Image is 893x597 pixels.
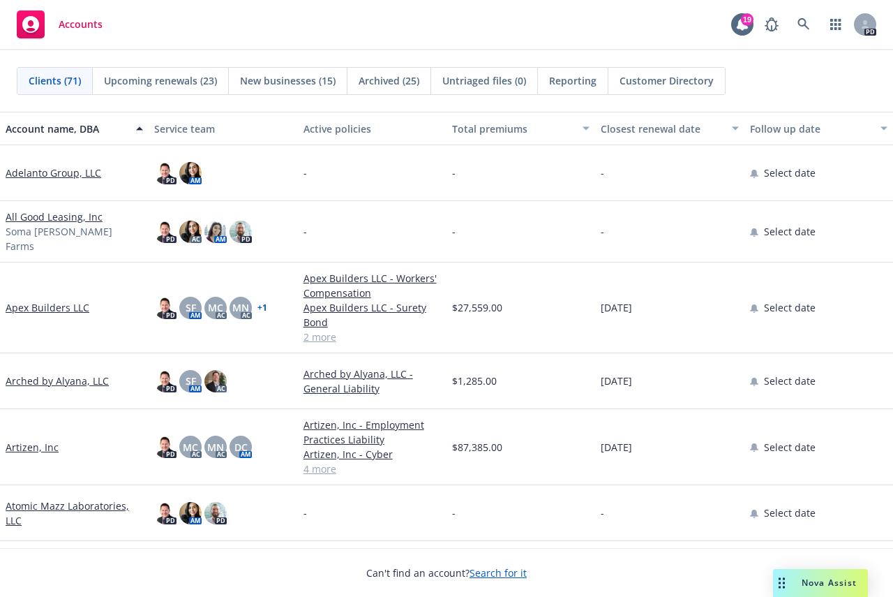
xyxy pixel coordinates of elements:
img: photo [154,436,177,458]
span: New businesses (15) [240,73,336,88]
img: photo [154,502,177,524]
a: Search for it [470,566,527,580]
div: Follow up date [750,121,872,136]
span: SF [186,300,196,315]
a: Report a Bug [758,10,786,38]
img: photo [154,162,177,184]
span: Accounts [59,19,103,30]
a: Artizen, Inc - Employment Practices Liability [303,418,441,447]
a: Arched by Alyana, LLC [6,374,109,388]
img: photo [154,221,177,243]
span: [DATE] [601,440,632,455]
span: Can't find an account? [366,566,527,580]
img: photo [154,370,177,392]
span: Customer Directory [620,73,714,88]
span: [DATE] [601,300,632,315]
button: Active policies [298,112,446,145]
span: - [303,165,307,180]
div: Drag to move [773,569,790,597]
img: photo [230,221,252,243]
span: $27,559.00 [452,300,502,315]
span: - [452,506,456,520]
div: Active policies [303,121,441,136]
span: Soma [PERSON_NAME] Farms [6,224,143,253]
button: Nova Assist [773,569,868,597]
span: - [303,224,307,239]
span: SF [186,374,196,388]
span: MN [207,440,224,455]
img: photo [204,370,227,392]
span: [DATE] [601,374,632,388]
span: MN [232,300,249,315]
span: DC [234,440,248,455]
a: Apex Builders LLC - Surety Bond [303,300,441,330]
span: MC [208,300,223,315]
img: photo [179,221,202,243]
span: Clients (71) [29,73,81,88]
img: photo [204,502,227,524]
div: Service team [154,121,292,136]
img: photo [179,162,202,184]
a: Apex Builders LLC - Workers' Compensation [303,271,441,300]
a: Apex Builders LLC [6,300,89,315]
a: Adelanto Group, LLC [6,165,101,180]
a: Accounts [11,5,108,44]
span: $1,285.00 [452,374,497,388]
div: 19 [741,13,753,26]
span: - [601,506,604,520]
a: Atomic Mazz Laboratories, LLC [6,499,143,528]
a: Switch app [822,10,850,38]
a: All Good Leasing, Inc [6,209,103,224]
div: Closest renewal date [601,121,723,136]
span: Upcoming renewals (23) [104,73,217,88]
img: photo [154,297,177,319]
span: $87,385.00 [452,440,502,455]
a: + 1 [257,304,267,312]
button: Closest renewal date [595,112,744,145]
a: Search [790,10,818,38]
span: - [452,165,456,180]
span: Reporting [549,73,596,88]
img: photo [179,502,202,524]
span: Select date [764,224,816,239]
span: Select date [764,374,816,388]
span: Untriaged files (0) [442,73,526,88]
span: - [601,224,604,239]
a: Artizen, Inc - Cyber [303,447,441,462]
button: Total premiums [446,112,595,145]
span: Select date [764,300,816,315]
span: Select date [764,165,816,180]
div: Total premiums [452,121,574,136]
span: Select date [764,506,816,520]
a: Arched by Alyana, LLC - General Liability [303,367,441,396]
a: Artizen, Inc [6,440,59,455]
span: Archived (25) [359,73,419,88]
span: MC [183,440,198,455]
span: - [303,506,307,520]
a: 4 more [303,462,441,476]
span: - [452,224,456,239]
span: Select date [764,440,816,455]
button: Service team [149,112,297,145]
span: - [601,165,604,180]
a: 2 more [303,330,441,344]
div: Account name, DBA [6,121,128,136]
button: Follow up date [744,112,893,145]
span: Nova Assist [802,577,857,589]
img: photo [204,221,227,243]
